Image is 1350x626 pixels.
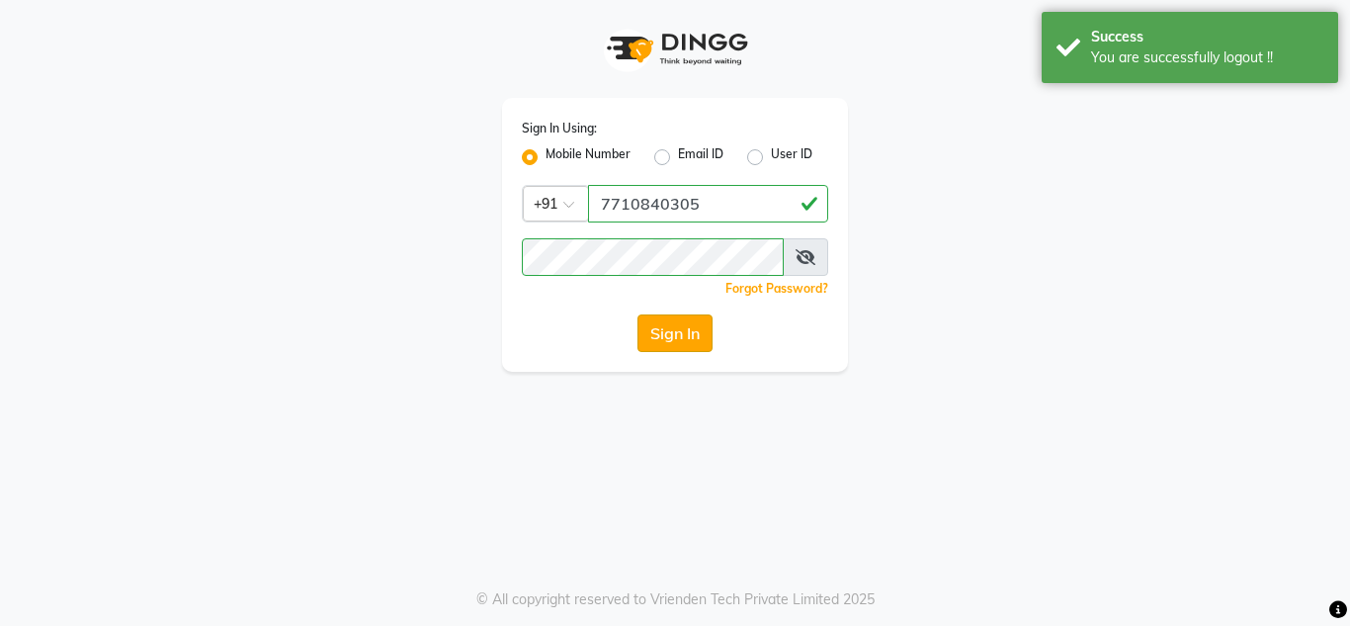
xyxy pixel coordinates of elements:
label: Email ID [678,145,723,169]
div: You are successfully logout !! [1091,47,1323,68]
label: User ID [771,145,812,169]
div: Success [1091,27,1323,47]
input: Username [522,238,784,276]
a: Forgot Password? [725,281,828,296]
button: Sign In [637,314,713,352]
label: Sign In Using: [522,120,597,137]
img: logo1.svg [596,20,754,78]
input: Username [588,185,828,223]
label: Mobile Number [546,145,631,169]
